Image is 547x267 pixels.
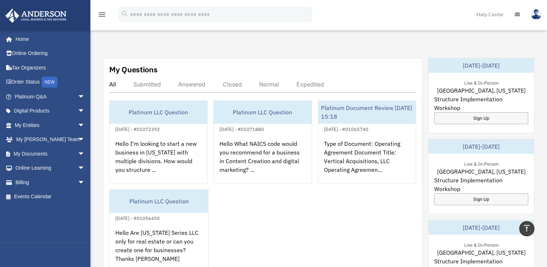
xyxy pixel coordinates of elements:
span: arrow_drop_down [78,118,92,133]
span: [GEOGRAPHIC_DATA], [US_STATE] [437,248,525,257]
div: Answered [178,81,205,88]
span: Structure Implementation Workshop [434,176,528,193]
span: Structure Implementation Workshop [434,95,528,112]
div: Platinum LLC Question [110,190,208,213]
i: menu [98,10,106,19]
div: Platinum LLC Question [110,101,207,124]
div: Normal [259,81,279,88]
img: Anderson Advisors Platinum Portal [3,9,69,23]
div: Expedited [296,81,324,88]
a: Online Ordering [5,46,96,61]
a: Order StatusNEW [5,75,96,90]
div: Hello What NAICS code would you recommend for a business in Content Creation and digital marketin... [214,133,311,190]
div: [DATE]-[DATE] [428,220,534,235]
i: search [121,10,129,18]
div: [DATE] - #01071880 [214,125,270,132]
a: vertical_align_top [519,221,534,236]
a: Home [5,32,92,46]
div: [DATE] - #01072392 [110,125,166,132]
span: [GEOGRAPHIC_DATA], [US_STATE] [437,86,525,95]
span: arrow_drop_down [78,175,92,190]
a: Platinum LLC Question[DATE] - #01072392Hello I'm looking to start a new business in [US_STATE] wi... [109,100,208,183]
div: [DATE]-[DATE] [428,139,534,154]
a: Platinum Q&Aarrow_drop_down [5,89,96,104]
a: Platinum Document Review [DATE] 15:18[DATE] - #01065740Type of Document: Operating Agreement Docu... [318,100,416,183]
span: arrow_drop_down [78,89,92,104]
div: Type of Document: Operating Agreement Document Title: Vertical Acquisitions, LLC Operating Agreem... [318,133,416,190]
div: [DATE] - #01065740 [318,125,374,132]
div: [DATE] - #01056450 [110,214,166,221]
div: NEW [42,77,57,88]
div: Platinum LLC Question [214,101,311,124]
div: [DATE]-[DATE] [428,58,534,73]
a: Online Learningarrow_drop_down [5,161,96,175]
span: arrow_drop_down [78,147,92,161]
a: Platinum LLC Question[DATE] - #01071880Hello What NAICS code would you recommend for a business i... [213,100,312,183]
div: Live & In-Person [458,160,504,167]
div: Platinum Document Review [DATE] 15:18 [318,101,416,124]
div: Submitted [133,81,161,88]
div: Live & In-Person [458,241,504,248]
a: My Documentsarrow_drop_down [5,147,96,161]
a: menu [98,13,106,19]
a: My [PERSON_NAME] Teamarrow_drop_down [5,132,96,147]
span: [GEOGRAPHIC_DATA], [US_STATE] [437,167,525,176]
i: vertical_align_top [522,224,531,233]
div: All [109,81,116,88]
div: Live & In-Person [458,79,504,86]
a: Sign Up [434,193,528,205]
a: Sign Up [434,112,528,124]
div: My Questions [109,64,158,75]
span: arrow_drop_down [78,104,92,119]
a: My Entitiesarrow_drop_down [5,118,96,132]
div: Hello I'm looking to start a new business in [US_STATE] with multiple divisions. How would you st... [110,133,207,190]
a: Events Calendar [5,190,96,204]
div: Closed [223,81,242,88]
a: Billingarrow_drop_down [5,175,96,190]
img: User Pic [531,9,542,20]
a: Digital Productsarrow_drop_down [5,104,96,118]
span: arrow_drop_down [78,132,92,147]
a: Tax Organizers [5,60,96,75]
span: arrow_drop_down [78,161,92,176]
